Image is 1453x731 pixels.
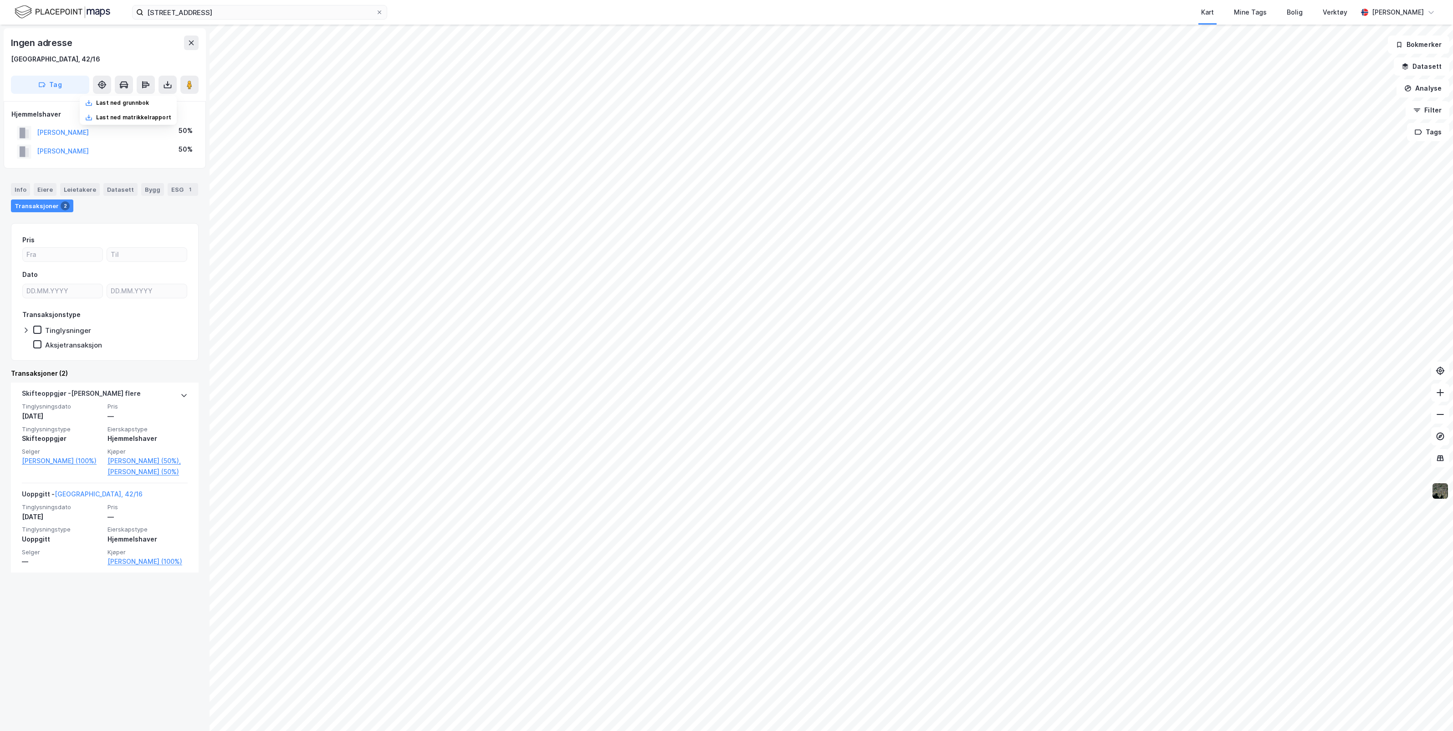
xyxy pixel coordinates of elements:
[143,5,376,19] input: Søk på adresse, matrikkel, gårdeiere, leietakere eller personer
[22,503,102,511] span: Tinglysningsdato
[1394,57,1449,76] button: Datasett
[1407,123,1449,141] button: Tags
[1287,7,1303,18] div: Bolig
[96,114,171,121] div: Last ned matrikkelrapport
[22,511,102,522] div: [DATE]
[60,183,100,196] div: Leietakere
[22,425,102,433] span: Tinglysningstype
[107,534,188,545] div: Hjemmelshaver
[107,548,188,556] span: Kjøper
[11,76,89,94] button: Tag
[22,388,141,403] div: Skifteoppgjør - [PERSON_NAME] flere
[11,36,74,50] div: Ingen adresse
[11,199,73,212] div: Transaksjoner
[1372,7,1424,18] div: [PERSON_NAME]
[23,248,102,261] input: Fra
[107,556,188,567] a: [PERSON_NAME] (100%)
[15,4,110,20] img: logo.f888ab2527a4732fd821a326f86c7f29.svg
[22,534,102,545] div: Uoppgitt
[1323,7,1347,18] div: Verktøy
[22,448,102,455] span: Selger
[107,403,188,410] span: Pris
[23,284,102,298] input: DD.MM.YYYY
[22,455,102,466] a: [PERSON_NAME] (100%)
[22,556,102,567] div: —
[11,109,198,120] div: Hjemmelshaver
[107,433,188,444] div: Hjemmelshaver
[141,183,164,196] div: Bygg
[45,341,102,349] div: Aksjetransaksjon
[107,248,187,261] input: Til
[22,411,102,422] div: [DATE]
[22,526,102,533] span: Tinglysningstype
[96,99,149,107] div: Last ned grunnbok
[1388,36,1449,54] button: Bokmerker
[11,54,100,65] div: [GEOGRAPHIC_DATA], 42/16
[107,526,188,533] span: Eierskapstype
[185,185,194,194] div: 1
[1234,7,1267,18] div: Mine Tags
[22,309,81,320] div: Transaksjonstype
[1406,101,1449,119] button: Filter
[168,183,198,196] div: ESG
[55,490,143,498] a: [GEOGRAPHIC_DATA], 42/16
[103,183,138,196] div: Datasett
[107,503,188,511] span: Pris
[22,548,102,556] span: Selger
[34,183,56,196] div: Eiere
[22,403,102,410] span: Tinglysningsdato
[11,368,199,379] div: Transaksjoner (2)
[1432,482,1449,500] img: 9k=
[1397,79,1449,97] button: Analyse
[179,125,193,136] div: 50%
[22,269,38,280] div: Dato
[107,411,188,422] div: —
[107,425,188,433] span: Eierskapstype
[107,466,188,477] a: [PERSON_NAME] (50%)
[22,235,35,245] div: Pris
[107,448,188,455] span: Kjøper
[61,201,70,210] div: 2
[107,284,187,298] input: DD.MM.YYYY
[11,183,30,196] div: Info
[22,489,143,503] div: Uoppgitt -
[45,326,91,335] div: Tinglysninger
[107,511,188,522] div: —
[107,455,188,466] a: [PERSON_NAME] (50%),
[1201,7,1214,18] div: Kart
[179,144,193,155] div: 50%
[1407,687,1453,731] iframe: Chat Widget
[22,433,102,444] div: Skifteoppgjør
